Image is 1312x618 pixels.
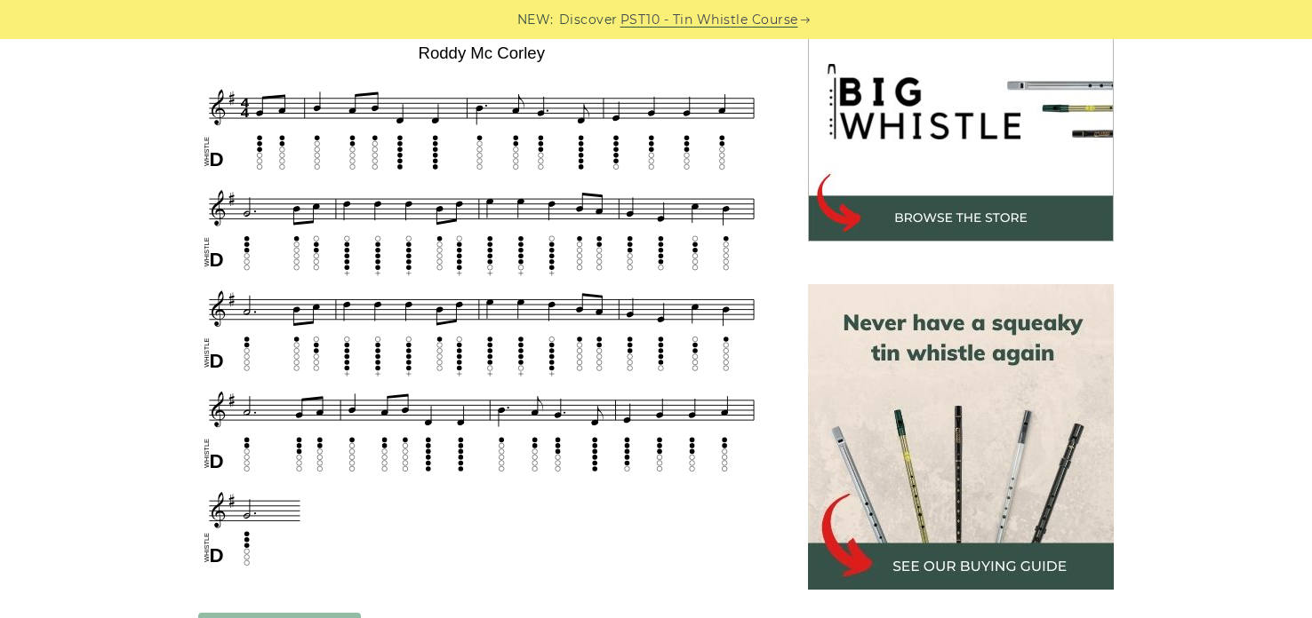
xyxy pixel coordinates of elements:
[517,10,554,30] span: NEW:
[198,37,765,576] img: Roddy Mc Corley Tin Whistle Tab & Sheet Music
[808,284,1114,590] img: tin whistle buying guide
[620,10,798,30] a: PST10 - Tin Whistle Course
[559,10,618,30] span: Discover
